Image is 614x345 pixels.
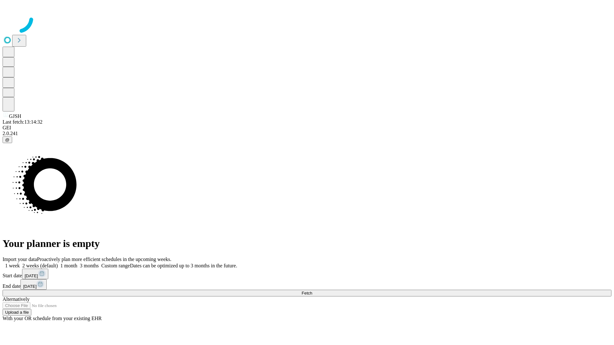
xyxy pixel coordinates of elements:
[37,257,171,262] span: Proactively plan more efficient schedules in the upcoming weeks.
[22,269,48,279] button: [DATE]
[3,119,43,125] span: Last fetch: 13:14:32
[3,296,29,302] span: Alternatively
[20,279,47,290] button: [DATE]
[302,291,312,295] span: Fetch
[5,137,10,142] span: @
[3,309,31,316] button: Upload a file
[5,263,20,268] span: 1 week
[80,263,99,268] span: 3 months
[130,263,237,268] span: Dates can be optimized up to 3 months in the future.
[22,263,58,268] span: 2 weeks (default)
[3,136,12,143] button: @
[25,273,38,278] span: [DATE]
[9,113,21,119] span: GJSH
[3,290,611,296] button: Fetch
[101,263,130,268] span: Custom range
[23,284,36,289] span: [DATE]
[3,131,611,136] div: 2.0.241
[3,238,611,249] h1: Your planner is empty
[3,125,611,131] div: GEI
[3,269,611,279] div: Start date
[3,257,37,262] span: Import your data
[60,263,77,268] span: 1 month
[3,279,611,290] div: End date
[3,316,102,321] span: With your OR schedule from your existing EHR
